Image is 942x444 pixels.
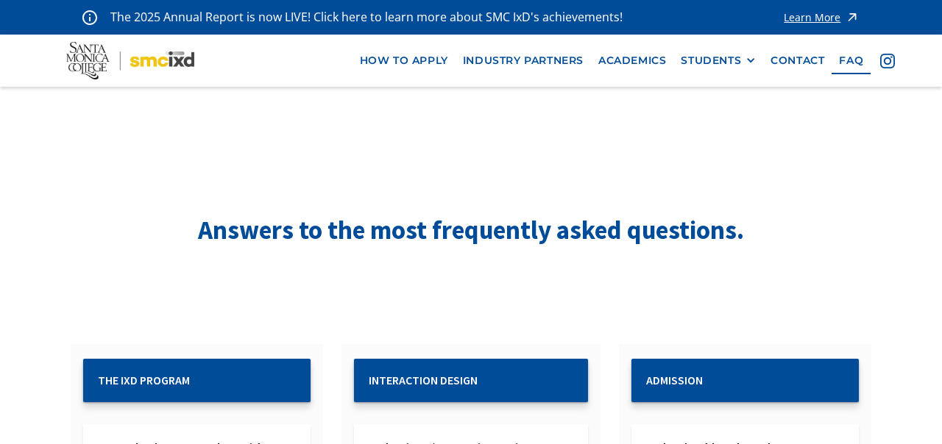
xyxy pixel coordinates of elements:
[763,47,832,74] a: contact
[456,47,591,74] a: industry partners
[681,54,741,67] div: STUDENTS
[369,373,573,387] h2: Interaction Design
[784,12,840,23] div: Learn More
[646,373,844,387] h2: Admission
[591,47,673,74] a: Academics
[110,7,624,27] p: The 2025 Annual Report is now LIVE! Click here to learn more about SMC IxD's achievements!
[177,212,765,248] h1: Answers to the most frequently asked questions.
[845,7,860,27] img: icon - arrow - alert
[98,373,296,387] h2: The IxD Program
[353,47,456,74] a: how to apply
[82,10,97,25] img: icon - information - alert
[681,54,756,67] div: STUDENTS
[784,7,860,27] a: Learn More
[832,47,871,74] a: faq
[880,54,895,68] img: icon - instagram
[66,42,195,79] img: Santa Monica College - SMC IxD logo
